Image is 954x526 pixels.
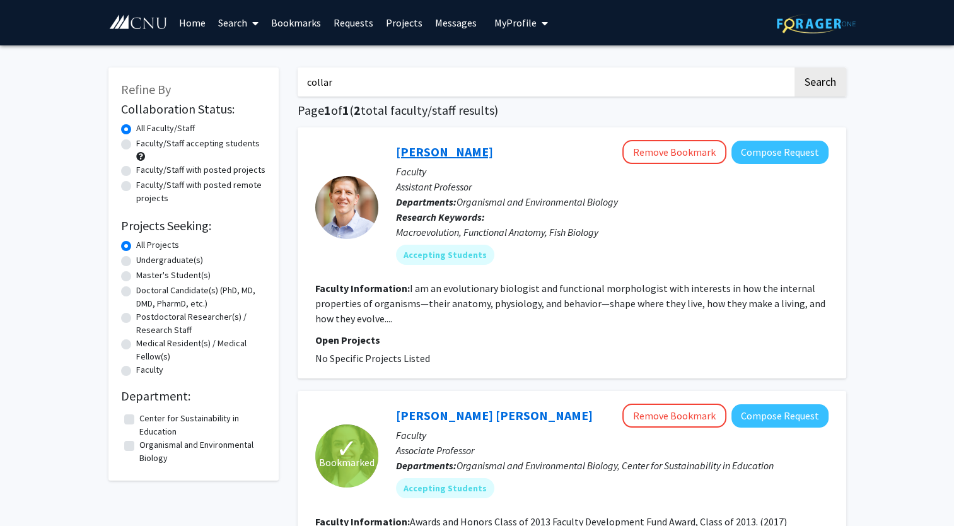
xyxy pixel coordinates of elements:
button: Compose Request to Janet Steven [731,404,829,428]
a: Search [212,1,265,45]
span: No Specific Projects Listed [315,352,430,365]
img: ForagerOne Logo [777,14,856,33]
fg-read-more: I am an evolutionary biologist and functional morphologist with interests in how the internal pro... [315,282,825,325]
label: All Faculty/Staff [136,122,195,135]
label: Faculty/Staff accepting students [136,137,260,150]
label: Faculty/Staff with posted remote projects [136,178,266,205]
label: All Projects [136,238,179,252]
b: Faculty Information: [315,282,410,295]
iframe: Chat [9,469,54,517]
a: Bookmarks [265,1,327,45]
button: Compose Request to David Collar [731,141,829,164]
label: Undergraduate(s) [136,254,203,267]
b: Research Keywords: [396,211,485,223]
p: Faculty [396,428,829,443]
span: 2 [354,102,361,118]
span: Organismal and Environmental Biology, Center for Sustainability in Education [457,459,774,472]
a: [PERSON_NAME] [396,144,493,160]
button: Search [794,67,846,96]
b: Departments: [396,196,457,208]
label: Master's Student(s) [136,269,211,282]
a: Projects [380,1,429,45]
a: [PERSON_NAME] [PERSON_NAME] [396,407,593,423]
mat-chip: Accepting Students [396,245,494,265]
span: 1 [324,102,331,118]
h1: Page of ( total faculty/staff results) [298,103,846,118]
label: Faculty [136,363,163,377]
span: 1 [342,102,349,118]
button: Remove Bookmark [622,404,726,428]
span: Refine By [121,81,171,97]
a: Home [173,1,212,45]
p: Associate Professor [396,443,829,458]
a: Messages [429,1,483,45]
h2: Collaboration Status: [121,102,266,117]
div: Macroevolution, Functional Anatomy, Fish Biology [396,225,829,240]
h2: Department: [121,389,266,404]
p: Open Projects [315,332,829,348]
h2: Projects Seeking: [121,218,266,233]
mat-chip: Accepting Students [396,478,494,498]
label: Faculty/Staff with posted projects [136,163,265,177]
input: Search Keywords [298,67,793,96]
a: Requests [327,1,380,45]
span: ✓ [336,442,358,455]
p: Faculty [396,164,829,179]
span: My Profile [494,16,537,29]
img: Christopher Newport University Logo [108,15,168,30]
span: Bookmarked [319,455,375,470]
p: Assistant Professor [396,179,829,194]
span: Organismal and Environmental Biology [457,196,618,208]
b: Departments: [396,459,457,472]
label: Center for Sustainability in Education [139,412,263,438]
label: Postdoctoral Researcher(s) / Research Staff [136,310,266,337]
button: Remove Bookmark [622,140,726,164]
label: Doctoral Candidate(s) (PhD, MD, DMD, PharmD, etc.) [136,284,266,310]
label: Medical Resident(s) / Medical Fellow(s) [136,337,266,363]
label: Organismal and Environmental Biology [139,438,263,465]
